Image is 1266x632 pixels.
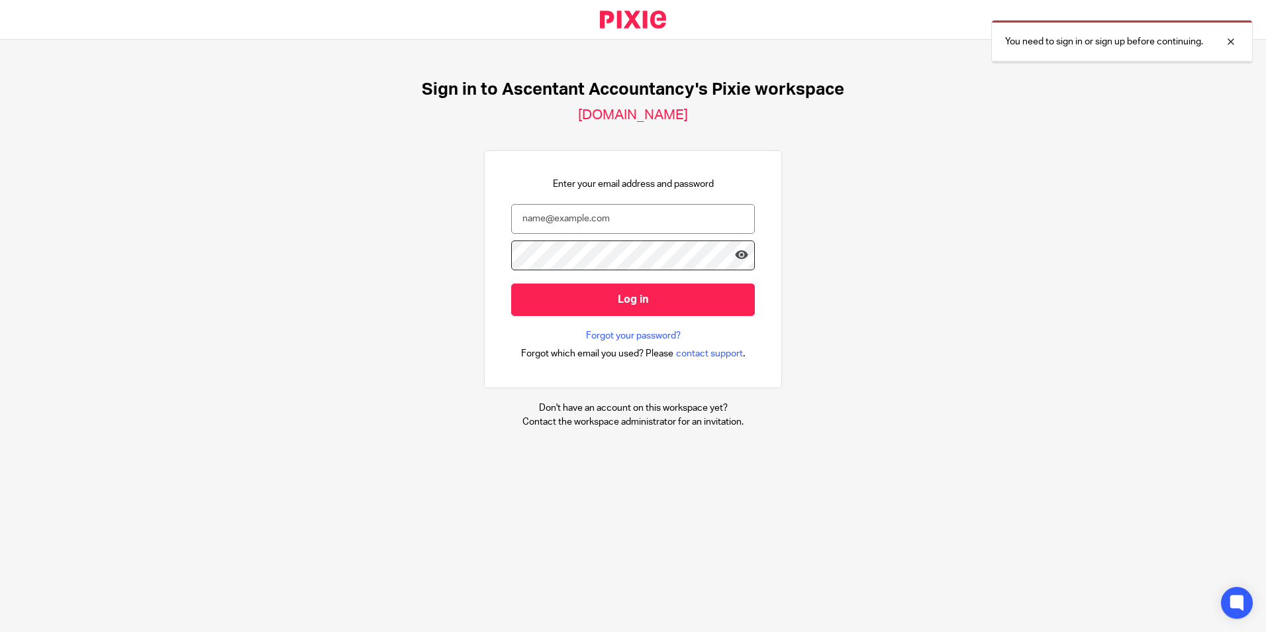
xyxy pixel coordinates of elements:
[522,401,744,415] p: Don't have an account on this workspace yet?
[676,347,743,360] span: contact support
[511,284,755,316] input: Log in
[521,347,673,360] span: Forgot which email you used? Please
[511,204,755,234] input: name@example.com
[1005,35,1203,48] p: You need to sign in or sign up before continuing.
[522,415,744,429] p: Contact the workspace administrator for an invitation.
[586,329,681,342] a: Forgot your password?
[553,178,714,191] p: Enter your email address and password
[578,107,688,124] h2: [DOMAIN_NAME]
[422,79,844,100] h1: Sign in to Ascentant Accountancy's Pixie workspace
[521,346,746,361] div: .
